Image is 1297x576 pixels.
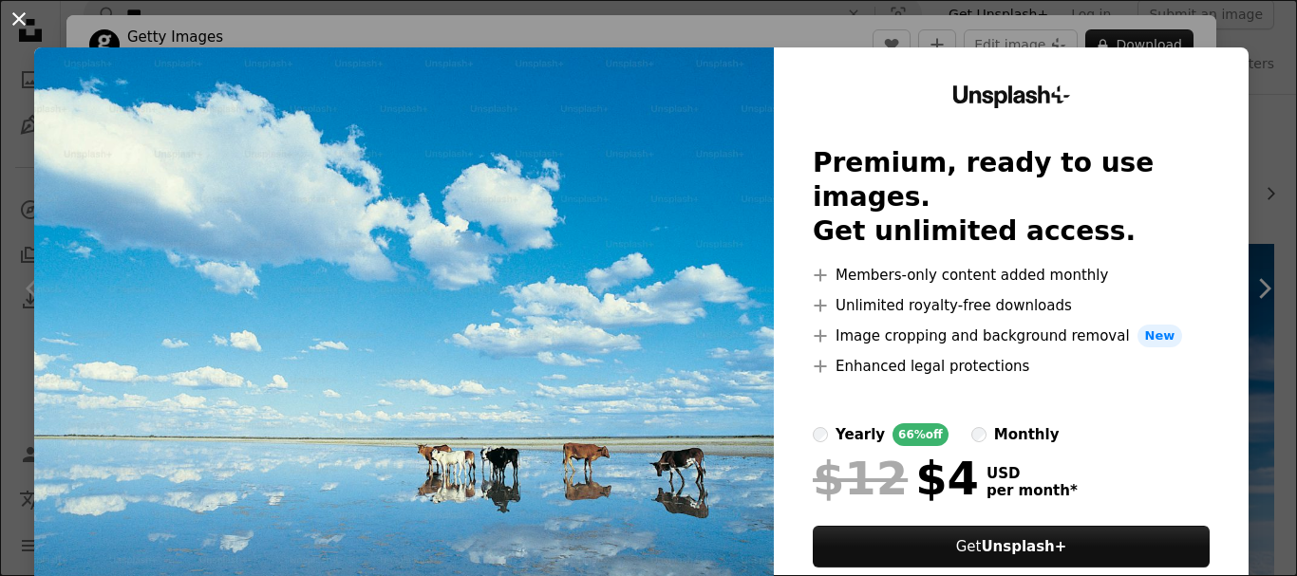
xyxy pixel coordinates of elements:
[893,423,949,446] div: 66% off
[836,423,885,446] div: yearly
[987,465,1078,482] span: USD
[813,294,1210,317] li: Unlimited royalty-free downloads
[994,423,1060,446] div: monthly
[1137,325,1183,347] span: New
[813,355,1210,378] li: Enhanced legal protections
[813,146,1210,249] h2: Premium, ready to use images. Get unlimited access.
[813,325,1210,347] li: Image cropping and background removal
[813,454,979,503] div: $4
[813,427,828,442] input: yearly66%off
[813,526,1210,567] button: GetUnsplash+
[813,454,908,503] span: $12
[987,482,1078,499] span: per month *
[813,264,1210,287] li: Members-only content added monthly
[971,427,987,442] input: monthly
[981,538,1066,555] strong: Unsplash+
